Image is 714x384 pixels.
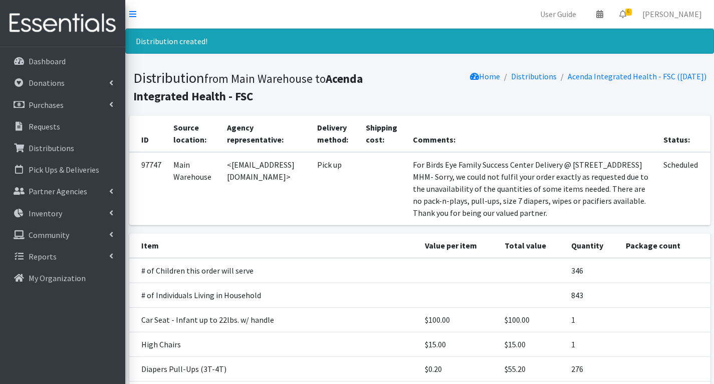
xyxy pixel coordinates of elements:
[4,203,121,223] a: Inventory
[129,332,419,357] td: High Chairs
[611,4,634,24] a: 6
[221,152,311,225] td: <[EMAIL_ADDRESS][DOMAIN_NAME]>
[499,332,565,357] td: $15.00
[499,308,565,332] td: $100.00
[499,357,565,381] td: $55.20
[565,233,620,258] th: Quantity
[29,143,74,153] p: Distributions
[4,7,121,40] img: HumanEssentials
[511,71,557,81] a: Distributions
[470,71,500,81] a: Home
[565,308,620,332] td: 1
[167,152,221,225] td: Main Warehouse
[4,116,121,137] a: Requests
[129,233,419,258] th: Item
[419,357,499,381] td: $0.20
[29,165,99,175] p: Pick Ups & Deliveries
[499,233,565,258] th: Total value
[29,56,66,66] p: Dashboard
[532,4,584,24] a: User Guide
[29,208,62,218] p: Inventory
[657,115,710,152] th: Status:
[565,258,620,283] td: 346
[4,160,121,180] a: Pick Ups & Deliveries
[419,233,499,258] th: Value per item
[568,71,706,81] a: Acenda Integrated Health - FSC ([DATE])
[565,357,620,381] td: 276
[133,71,363,103] b: Acenda Integrated Health - FSC
[29,251,57,262] p: Reports
[657,152,710,225] td: Scheduled
[419,332,499,357] td: $15.00
[360,115,407,152] th: Shipping cost:
[620,233,710,258] th: Package count
[4,246,121,267] a: Reports
[29,273,86,283] p: My Organization
[129,152,167,225] td: 97747
[29,100,64,110] p: Purchases
[129,283,419,308] td: # of Individuals Living in Household
[29,186,87,196] p: Partner Agencies
[4,225,121,245] a: Community
[221,115,311,152] th: Agency representative:
[625,9,632,16] span: 6
[133,69,416,104] h1: Distribution
[133,71,363,103] small: from Main Warehouse to
[4,95,121,115] a: Purchases
[4,73,121,93] a: Donations
[634,4,710,24] a: [PERSON_NAME]
[29,121,60,132] p: Requests
[4,51,121,71] a: Dashboard
[4,138,121,158] a: Distributions
[167,115,221,152] th: Source location:
[129,258,419,283] td: # of Children this order will serve
[129,357,419,381] td: Diapers Pull-Ups (3T-4T)
[407,152,658,225] td: For Birds Eye Family Success Center Delivery @ [STREET_ADDRESS] MHM- Sorry, we could not fulfil y...
[129,308,419,332] td: Car Seat - Infant up to 22lbs. w/ handle
[565,332,620,357] td: 1
[407,115,658,152] th: Comments:
[311,115,359,152] th: Delivery method:
[125,29,714,54] div: Distribution created!
[419,308,499,332] td: $100.00
[29,230,69,240] p: Community
[4,181,121,201] a: Partner Agencies
[311,152,359,225] td: Pick up
[4,268,121,288] a: My Organization
[565,283,620,308] td: 843
[129,115,167,152] th: ID
[29,78,65,88] p: Donations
